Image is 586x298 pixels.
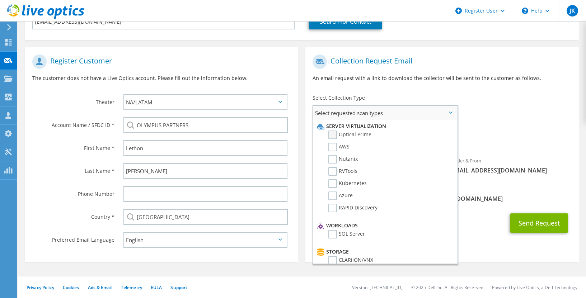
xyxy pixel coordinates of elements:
span: Select requested scan types [313,106,457,120]
label: Account Name / SFDC ID * [32,117,114,129]
a: Privacy Policy [27,284,54,290]
label: Optical Prime [328,131,371,139]
li: Workloads [315,221,453,230]
label: AWS [328,143,350,151]
li: Powered by Live Optics, a Dell Technology [492,284,577,290]
div: Requested Collections [305,123,578,150]
div: CC & Reply To [305,181,578,206]
p: The customer does not have a Live Optics account. Please fill out the information below. [32,74,291,82]
label: RVTools [328,167,357,176]
label: Select Collection Type [313,94,365,101]
label: Last Name * [32,163,114,175]
label: Country * [32,209,114,221]
label: Nutanix [328,155,358,164]
a: Search for Contact [309,14,382,29]
label: Kubernetes [328,179,367,188]
a: Cookies [63,284,79,290]
label: Theater [32,94,114,106]
label: Azure [328,191,353,200]
div: To [305,153,442,178]
svg: \n [522,8,528,14]
label: RAPID Discovery [328,204,378,212]
li: © 2025 Dell Inc. All Rights Reserved [411,284,483,290]
a: Ads & Email [88,284,112,290]
label: SQL Server [328,230,365,238]
button: Send Request [510,213,568,233]
p: An email request with a link to download the collector will be sent to the customer as follows. [313,74,571,82]
li: Server Virtualization [315,122,453,131]
label: Phone Number [32,186,114,198]
div: Sender & From [442,153,579,178]
a: Support [170,284,187,290]
li: Version: [TECHNICAL_ID] [352,284,403,290]
h1: Register Customer [32,55,287,69]
span: [EMAIL_ADDRESS][DOMAIN_NAME] [449,166,572,174]
h1: Collection Request Email [313,55,568,69]
label: CLARiiON/VNX [328,256,373,265]
li: Storage [315,247,453,256]
label: First Name * [32,140,114,152]
a: EULA [151,284,162,290]
span: JK [567,5,578,16]
label: Preferred Email Language [32,232,114,243]
a: Telemetry [121,284,142,290]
